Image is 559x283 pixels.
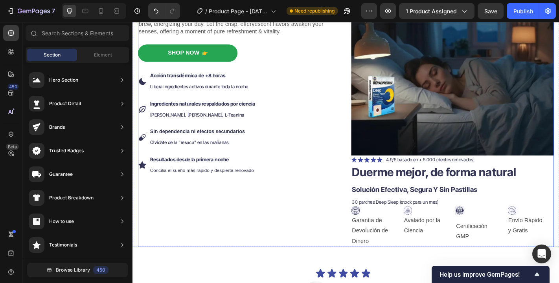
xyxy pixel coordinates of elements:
span: Browse Library [56,267,90,274]
p: 7 [51,6,55,16]
button: Shop Now&nbsp; [6,25,116,44]
p: GMP [358,232,408,243]
span: Olvídate de la "resaca" en las mañanas [19,130,106,136]
p: Avalado por la [300,214,350,225]
strong: Resultados desde la primera noche [19,148,107,155]
span: 1 product assigned [406,7,457,15]
strong: solución efectiva, segura y sin pastillas [243,181,381,190]
span: Product Page - [DATE] 10:53:06 [209,7,268,15]
span: Concilia el sueño más rápido y despierta renovado [19,161,134,167]
span: 4.9/5 basado en + 5.000 clientes renovados [280,149,377,155]
div: Beta [6,144,19,150]
div: Hero Section [49,76,78,84]
p: Envío Rápido [416,214,465,225]
strong: Duerme mejor, de forma natural [243,158,424,173]
div: Shop Now [39,30,74,38]
div: Rich Text Editor. Editing area: main [242,195,466,204]
div: Guarantee [49,170,73,178]
span: Section [44,51,61,58]
span: Help us improve GemPages! [439,271,532,278]
div: Brands [49,123,65,131]
button: 7 [3,3,59,19]
p: Devolución de Dinero [243,225,292,248]
div: 450 [93,266,108,274]
div: Open Intercom Messenger [532,245,551,263]
button: 1 product assigned [399,3,474,19]
div: Trusted Badges [49,147,84,155]
p: Certificación [358,220,408,232]
button: Publish [507,3,540,19]
span: Element [94,51,112,58]
button: Save [478,3,504,19]
p: Ciencia [300,225,350,237]
button: Browse Library450 [27,263,128,277]
div: How to use [49,217,74,225]
span: / [205,7,207,15]
span: Save [484,8,497,15]
p: y Gratis [416,225,465,237]
p: Garantía de [243,214,292,225]
div: Product Detail [49,100,81,108]
span: Ingredientes naturales respaldados por ciencia [19,87,136,93]
div: Product Breakdown [49,194,94,202]
strong: Sin dependencia ni efectos secundarios [19,118,124,124]
span: "Los uso y realmente me han ayudado con el insomnio por [PERSON_NAME]. He usado todo y esto me ay... [1,262,266,268]
div: Undo/Redo [148,3,180,19]
span: 30 parches Deep Sleep (stock para un mes) [243,196,338,202]
div: Testimonials [49,241,77,249]
span: [PERSON_NAME], [PERSON_NAME], L-Teanina [19,99,123,106]
button: Show survey - Help us improve GemPages! [439,270,542,279]
div: Publish [513,7,533,15]
input: Search Sections & Elements [26,25,129,41]
div: 450 [7,84,19,90]
iframe: Design area [132,22,559,283]
span: Libera ingredientes activos durante toda la noche [19,68,128,75]
span: Need republishing [294,7,335,15]
strong: Acción transdérmica de +8 horas [19,56,103,62]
